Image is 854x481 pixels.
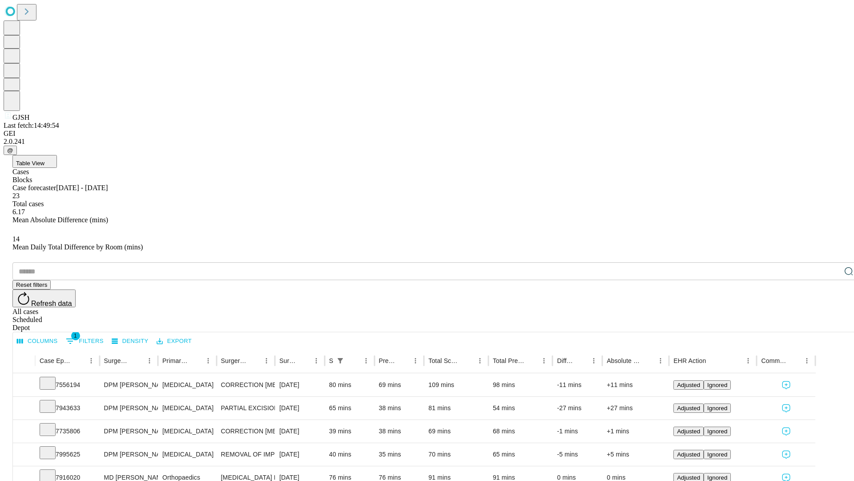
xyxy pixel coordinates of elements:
[525,355,538,367] button: Sort
[707,428,727,435] span: Ignored
[279,374,320,396] div: [DATE]
[104,397,153,420] div: DPM [PERSON_NAME] [PERSON_NAME]
[428,443,484,466] div: 70 mins
[557,397,598,420] div: -27 mins
[4,138,850,146] div: 2.0.241
[17,401,31,416] button: Expand
[40,357,72,364] div: Case Epic Id
[12,184,56,192] span: Case forecaster
[704,427,731,436] button: Ignored
[73,355,85,367] button: Sort
[4,122,59,129] span: Last fetch: 14:49:54
[673,357,706,364] div: EHR Action
[40,443,95,466] div: 7995625
[347,355,360,367] button: Sort
[40,420,95,443] div: 7735806
[428,374,484,396] div: 109 mins
[279,357,297,364] div: Surgery Date
[461,355,474,367] button: Sort
[493,420,548,443] div: 68 mins
[428,397,484,420] div: 81 mins
[12,243,143,251] span: Mean Daily Total Difference by Room (mins)
[221,420,270,443] div: CORRECTION [MEDICAL_DATA]
[677,474,700,481] span: Adjusted
[673,404,704,413] button: Adjusted
[360,355,372,367] button: Menu
[154,334,194,348] button: Export
[40,374,95,396] div: 7556194
[17,424,31,440] button: Expand
[279,397,320,420] div: [DATE]
[493,374,548,396] div: 98 mins
[493,397,548,420] div: 54 mins
[221,374,270,396] div: CORRECTION [MEDICAL_DATA], DOUBLE [MEDICAL_DATA]
[4,146,17,155] button: @
[162,374,212,396] div: [MEDICAL_DATA]
[607,420,665,443] div: +1 mins
[104,420,153,443] div: DPM [PERSON_NAME] [PERSON_NAME]
[334,355,346,367] button: Show filters
[379,443,420,466] div: 35 mins
[673,427,704,436] button: Adjusted
[379,357,396,364] div: Predicted In Room Duration
[474,355,486,367] button: Menu
[673,450,704,459] button: Adjusted
[379,374,420,396] div: 69 mins
[677,405,700,412] span: Adjusted
[12,155,57,168] button: Table View
[189,355,202,367] button: Sort
[310,355,322,367] button: Menu
[707,474,727,481] span: Ignored
[642,355,654,367] button: Sort
[607,357,641,364] div: Absolute Difference
[12,192,20,200] span: 23
[162,443,212,466] div: [MEDICAL_DATA]
[607,397,665,420] div: +27 mins
[588,355,600,367] button: Menu
[221,397,270,420] div: PARTIAL EXCISION PHALANX OF TOE
[761,357,787,364] div: Comments
[704,450,731,459] button: Ignored
[607,374,665,396] div: +11 mins
[707,405,727,412] span: Ignored
[202,355,214,367] button: Menu
[221,443,270,466] div: REMOVAL OF IMPLANT DEEP
[279,443,320,466] div: [DATE]
[16,160,44,167] span: Table View
[17,447,31,463] button: Expand
[7,147,13,154] span: @
[162,397,212,420] div: [MEDICAL_DATA]
[538,355,550,367] button: Menu
[379,420,420,443] div: 38 mins
[143,355,156,367] button: Menu
[71,331,80,340] span: 1
[677,428,700,435] span: Adjusted
[12,216,108,224] span: Mean Absolute Difference (mins)
[104,357,130,364] div: Surgeon Name
[131,355,143,367] button: Sort
[493,443,548,466] div: 65 mins
[329,443,370,466] div: 40 mins
[329,397,370,420] div: 65 mins
[12,289,76,307] button: Refresh data
[557,357,574,364] div: Difference
[260,355,273,367] button: Menu
[40,397,95,420] div: 7943633
[557,443,598,466] div: -5 mins
[104,443,153,466] div: DPM [PERSON_NAME] [PERSON_NAME]
[707,382,727,388] span: Ignored
[12,235,20,243] span: 14
[56,184,108,192] span: [DATE] - [DATE]
[104,374,153,396] div: DPM [PERSON_NAME] [PERSON_NAME]
[557,374,598,396] div: -11 mins
[64,334,106,348] button: Show filters
[17,378,31,393] button: Expand
[379,397,420,420] div: 38 mins
[12,280,51,289] button: Reset filters
[428,357,460,364] div: Total Scheduled Duration
[329,357,333,364] div: Scheduled In Room Duration
[31,300,72,307] span: Refresh data
[409,355,422,367] button: Menu
[704,404,731,413] button: Ignored
[162,357,188,364] div: Primary Service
